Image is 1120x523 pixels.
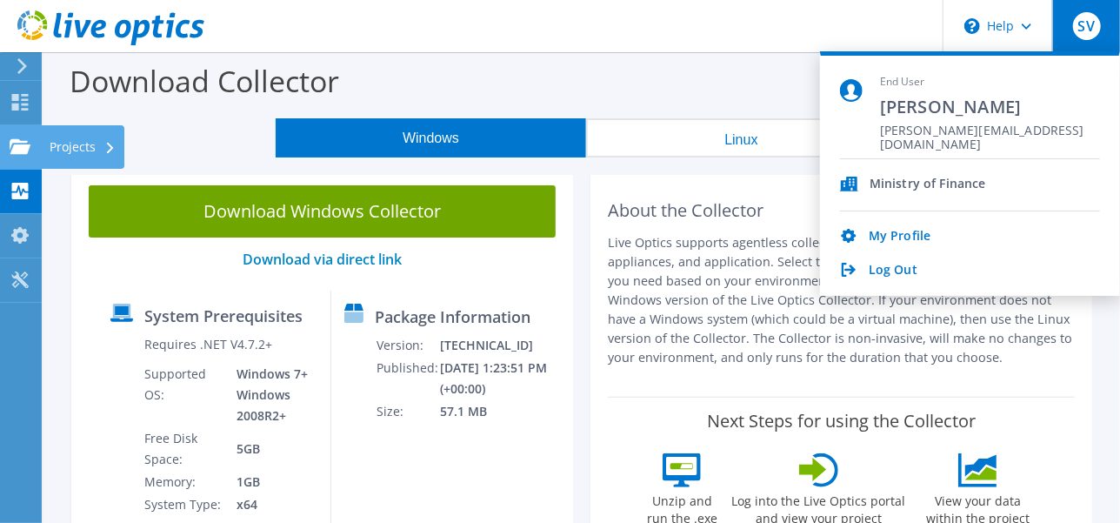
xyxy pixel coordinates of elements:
[144,307,303,325] label: System Prerequisites
[223,427,317,471] td: 5GB
[439,400,565,423] td: 57.1 MB
[586,118,897,158] button: Linux
[41,125,124,169] div: Projects
[276,118,586,158] button: Windows
[223,363,317,427] td: Windows 7+ Windows 2008R2+
[1073,12,1101,40] span: SV
[143,363,223,427] td: Supported OS:
[439,334,565,357] td: [TECHNICAL_ID]
[375,308,530,325] label: Package Information
[608,200,1075,221] h2: About the Collector
[880,124,1100,140] span: [PERSON_NAME][EMAIL_ADDRESS][DOMAIN_NAME]
[869,229,930,245] a: My Profile
[143,493,223,516] td: System Type:
[869,263,917,279] a: Log Out
[707,411,976,432] label: Next Steps for using the Collector
[376,400,439,423] td: Size:
[964,18,980,34] svg: \n
[880,75,1100,90] span: End User
[89,185,556,238] a: Download Windows Collector
[880,95,1100,118] span: [PERSON_NAME]
[376,334,439,357] td: Version:
[70,61,339,101] label: Download Collector
[439,357,565,400] td: [DATE] 1:23:51 PM (+00:00)
[144,336,272,353] label: Requires .NET V4.7.2+
[608,233,1075,367] p: Live Optics supports agentless collection of different operating systems, appliances, and applica...
[376,357,439,400] td: Published:
[223,471,317,493] td: 1GB
[223,493,317,516] td: x64
[143,471,223,493] td: Memory:
[243,250,402,269] a: Download via direct link
[870,177,986,193] div: Ministry of Finance
[143,427,223,471] td: Free Disk Space:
